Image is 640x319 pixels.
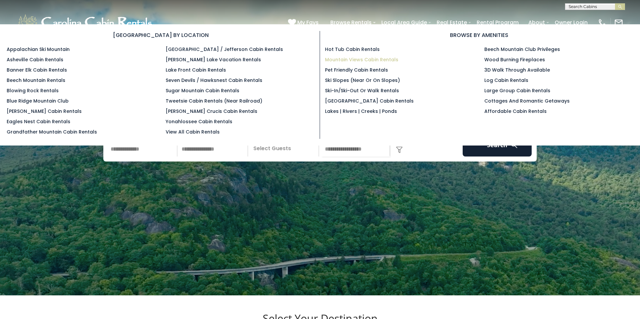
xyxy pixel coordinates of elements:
a: Ski-in/Ski-Out or Walk Rentals [325,87,399,94]
a: 3D Walk Through Available [484,67,550,73]
a: Log Cabin Rentals [484,77,528,84]
a: [PERSON_NAME] Lake Vacation Rentals [166,56,261,63]
a: Grandfather Mountain Cabin Rentals [7,129,97,135]
img: phone-regular-white.png [598,18,607,27]
a: Cottages and Romantic Getaways [484,98,570,104]
a: Browse Rentals [327,17,375,28]
a: Owner Login [551,17,591,28]
a: Lakes | Rivers | Creeks | Ponds [325,108,397,115]
a: [GEOGRAPHIC_DATA] Cabin Rentals [325,98,414,104]
a: Large Group Cabin Rentals [484,87,550,94]
a: Mountain Views Cabin Rentals [325,56,398,63]
a: Tweetsie Cabin Rentals (Near Railroad) [166,98,262,104]
a: Real Estate [433,17,470,28]
a: My Favs [288,18,320,27]
a: Wood Burning Fireplaces [484,56,545,63]
a: Ski Slopes (Near or On Slopes) [325,77,400,84]
a: Sugar Mountain Cabin Rentals [166,87,239,94]
h3: BROWSE BY AMENITIES [325,31,633,39]
img: mail-regular-white.png [614,18,623,27]
a: [PERSON_NAME] Cabin Rentals [7,108,82,115]
a: View All Cabin Rentals [166,129,220,135]
a: Blue Ridge Mountain Club [7,98,69,104]
a: Beech Mountain Club Privileges [484,46,560,53]
span: My Favs [297,18,319,27]
a: Pet Friendly Cabin Rentals [325,67,388,73]
img: filter--v1.png [396,147,403,153]
a: [PERSON_NAME] Crucis Cabin Rentals [166,108,257,115]
a: [GEOGRAPHIC_DATA] / Jefferson Cabin Rentals [166,46,283,53]
img: White-1-1-2.png [17,13,155,33]
a: Yonahlossee Cabin Rentals [166,118,232,125]
a: Rental Program [473,17,522,28]
a: Banner Elk Cabin Rentals [7,67,67,73]
a: Lake Front Cabin Rentals [166,67,226,73]
h3: [GEOGRAPHIC_DATA] BY LOCATION [7,31,315,39]
a: Seven Devils / Hawksnest Cabin Rentals [166,77,262,84]
a: Affordable Cabin Rentals [484,108,547,115]
a: Beech Mountain Rentals [7,77,65,84]
a: Asheville Cabin Rentals [7,56,63,63]
a: About [525,17,548,28]
a: Hot Tub Cabin Rentals [325,46,380,53]
a: Blowing Rock Rentals [7,87,59,94]
a: Eagles Nest Cabin Rentals [7,118,70,125]
a: Appalachian Ski Mountain [7,46,70,53]
a: Local Area Guide [378,17,430,28]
